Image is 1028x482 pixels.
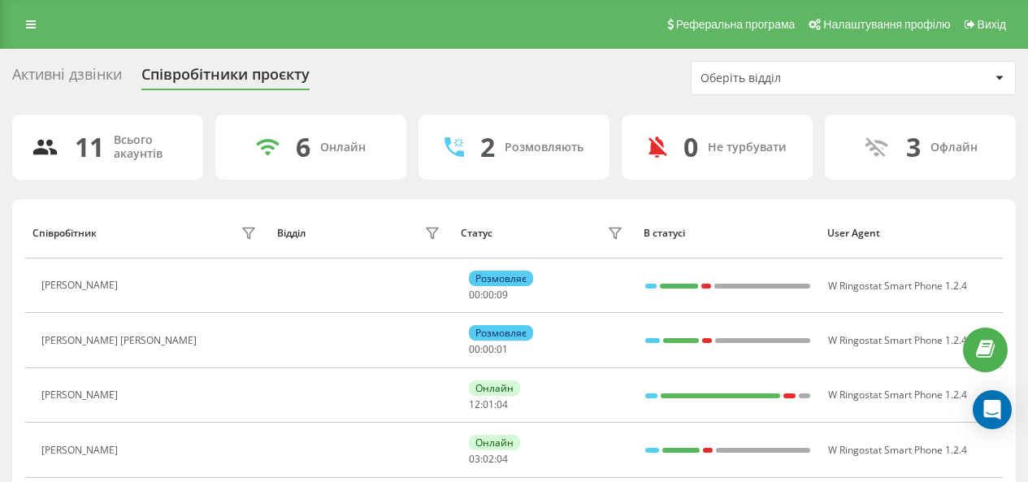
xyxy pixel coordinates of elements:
span: Вихід [978,18,1006,31]
div: Офлайн [930,141,978,154]
div: [PERSON_NAME] [PERSON_NAME] [41,335,201,346]
div: [PERSON_NAME] [41,445,122,456]
div: Розмовляє [469,325,533,341]
div: 0 [683,132,698,163]
div: Онлайн [469,435,520,450]
span: 00 [469,342,480,356]
div: 11 [75,132,104,163]
span: 09 [497,288,508,302]
div: Активні дзвінки [12,66,122,91]
div: : : [469,289,508,301]
span: W Ringostat Smart Phone 1.2.4 [828,388,967,402]
div: Оберіть відділ [701,72,895,85]
span: 04 [497,397,508,411]
div: Співробітник [33,228,97,239]
div: В статусі [644,228,812,239]
span: 03 [469,452,480,466]
div: [PERSON_NAME] [41,389,122,401]
div: Онлайн [469,380,520,396]
div: Open Intercom Messenger [973,390,1012,429]
span: W Ringostat Smart Phone 1.2.4 [828,279,967,293]
span: 01 [483,397,494,411]
div: : : [469,454,508,465]
div: 2 [480,132,495,163]
div: [PERSON_NAME] [41,280,122,291]
span: 04 [497,452,508,466]
span: W Ringostat Smart Phone 1.2.4 [828,443,967,457]
div: Статус [461,228,492,239]
div: Розмовляє [469,271,533,286]
span: 02 [483,452,494,466]
span: 01 [497,342,508,356]
div: Не турбувати [708,141,787,154]
span: W Ringostat Smart Phone 1.2.4 [828,333,967,347]
div: : : [469,399,508,410]
div: : : [469,344,508,355]
div: 6 [296,132,310,163]
span: 00 [469,288,480,302]
span: 00 [483,342,494,356]
div: Всього акаунтів [114,133,184,161]
div: 3 [906,132,921,163]
div: Співробітники проєкту [141,66,310,91]
span: Реферальна програма [676,18,796,31]
span: 12 [469,397,480,411]
div: Онлайн [320,141,366,154]
span: Налаштування профілю [823,18,950,31]
div: Відділ [277,228,306,239]
span: 00 [483,288,494,302]
div: User Agent [827,228,995,239]
div: Розмовляють [505,141,583,154]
